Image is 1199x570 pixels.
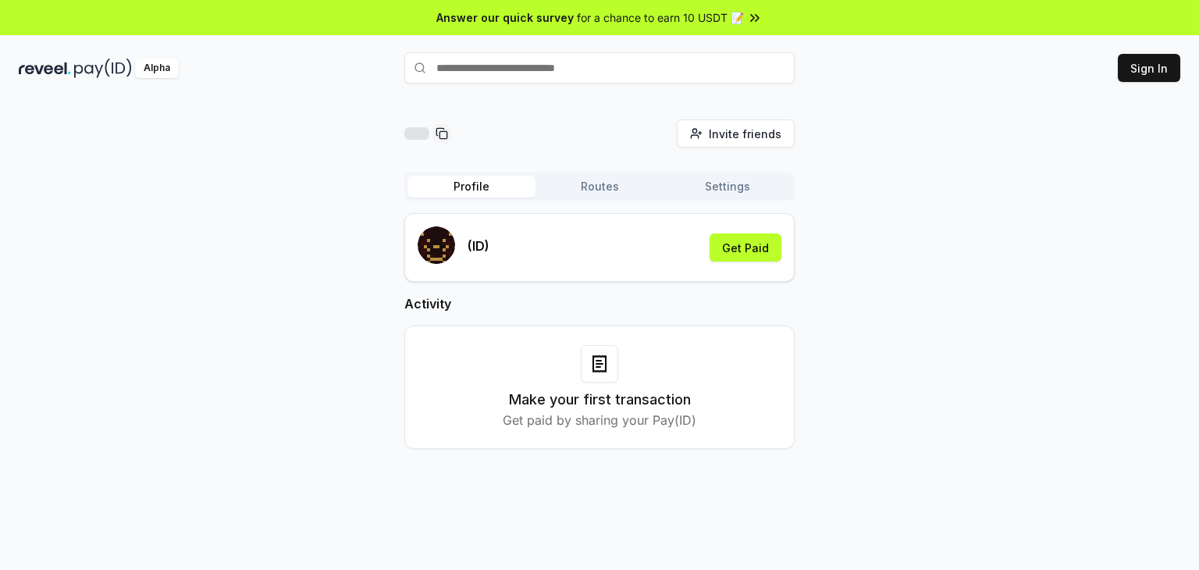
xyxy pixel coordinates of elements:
[535,176,664,198] button: Routes
[468,237,489,255] p: (ID)
[664,176,792,198] button: Settings
[1118,54,1180,82] button: Sign In
[436,9,574,26] span: Answer our quick survey
[135,59,179,78] div: Alpha
[677,119,795,148] button: Invite friends
[404,294,795,313] h2: Activity
[503,411,696,429] p: Get paid by sharing your Pay(ID)
[710,233,781,262] button: Get Paid
[407,176,535,198] button: Profile
[19,59,71,78] img: reveel_dark
[577,9,744,26] span: for a chance to earn 10 USDT 📝
[509,389,691,411] h3: Make your first transaction
[74,59,132,78] img: pay_id
[709,126,781,142] span: Invite friends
